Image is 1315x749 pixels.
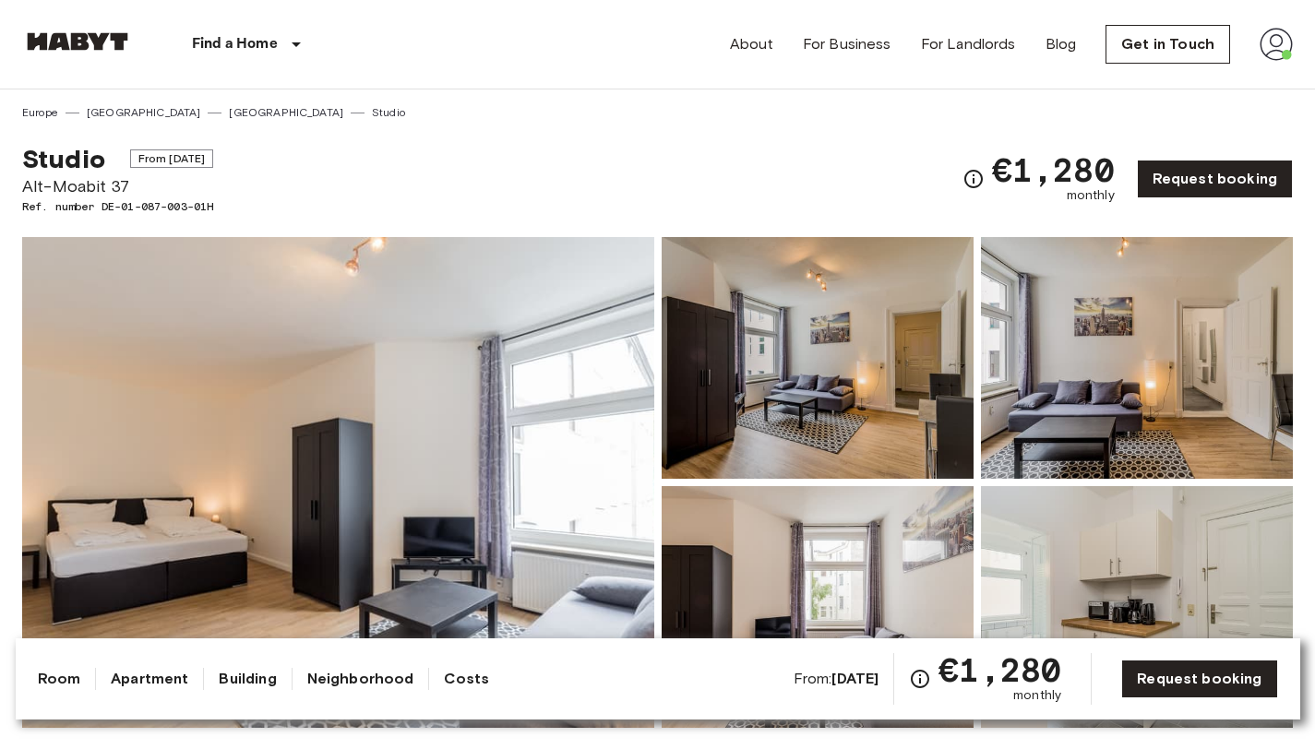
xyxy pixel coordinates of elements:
a: For Landlords [921,33,1016,55]
span: From: [794,669,879,689]
b: [DATE] [831,670,879,687]
span: Alt-Moabit 37 [22,174,213,198]
svg: Check cost overview for full price breakdown. Please note that discounts apply to new joiners onl... [909,668,931,690]
span: €1,280 [992,153,1115,186]
a: [GEOGRAPHIC_DATA] [229,104,343,121]
p: Find a Home [192,33,278,55]
img: Marketing picture of unit DE-01-087-003-01H [22,237,654,728]
img: Habyt [22,32,133,51]
a: Apartment [111,668,188,690]
span: Studio [22,143,105,174]
span: €1,280 [938,653,1061,686]
span: monthly [1067,186,1115,205]
a: Get in Touch [1106,25,1230,64]
a: Studio [372,104,405,121]
a: Request booking [1121,660,1277,698]
a: Building [219,668,276,690]
a: Request booking [1137,160,1293,198]
img: Picture of unit DE-01-087-003-01H [662,237,974,479]
img: Picture of unit DE-01-087-003-01H [662,486,974,728]
a: Costs [444,668,489,690]
span: From [DATE] [130,149,214,168]
img: Picture of unit DE-01-087-003-01H [981,237,1293,479]
span: Ref. number DE-01-087-003-01H [22,198,213,215]
a: For Business [803,33,891,55]
svg: Check cost overview for full price breakdown. Please note that discounts apply to new joiners onl... [962,168,985,190]
a: [GEOGRAPHIC_DATA] [87,104,201,121]
a: Neighborhood [307,668,414,690]
a: Blog [1046,33,1077,55]
a: About [730,33,773,55]
a: Europe [22,104,58,121]
a: Room [38,668,81,690]
img: Picture of unit DE-01-087-003-01H [981,486,1293,728]
span: monthly [1013,686,1061,705]
img: avatar [1260,28,1293,61]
